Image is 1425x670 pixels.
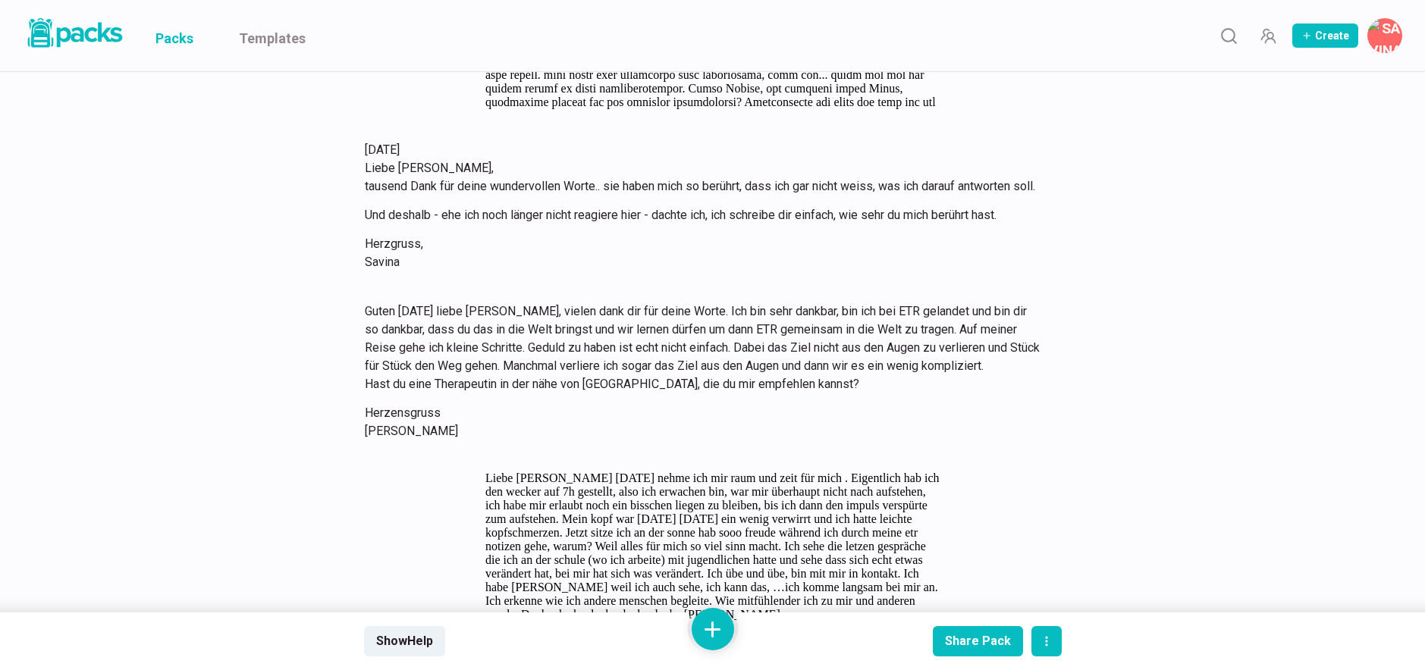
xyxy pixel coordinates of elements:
p: Herzgruss, Savina [365,235,1043,271]
button: Search [1213,20,1244,51]
p: [DATE] Liebe [PERSON_NAME], tausend Dank für deine wundervollen Worte.. sie haben mich so berührt... [365,141,1043,196]
button: Manage Team Invites [1253,20,1283,51]
a: Packs logo [23,15,125,56]
button: Share Pack [933,626,1023,656]
p: Und deshalb - ehe ich noch länger nicht reagiere hier - dachte ich, ich schreibe dir einfach, wie... [365,206,1043,224]
button: Savina Tilmann [1367,18,1402,53]
img: Packs logo [23,15,125,51]
p: Guten [DATE] liebe [PERSON_NAME], vielen dank dir für deine Worte. Ich bin sehr dankbar, bin ich ... [365,302,1043,393]
p: Herzensgruss [PERSON_NAME] [365,404,1043,440]
button: Create Pack [1292,23,1358,48]
button: actions [1031,626,1062,656]
iframe: iframe [485,471,940,622]
div: Share Pack [945,634,1011,648]
button: ShowHelp [364,626,445,656]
